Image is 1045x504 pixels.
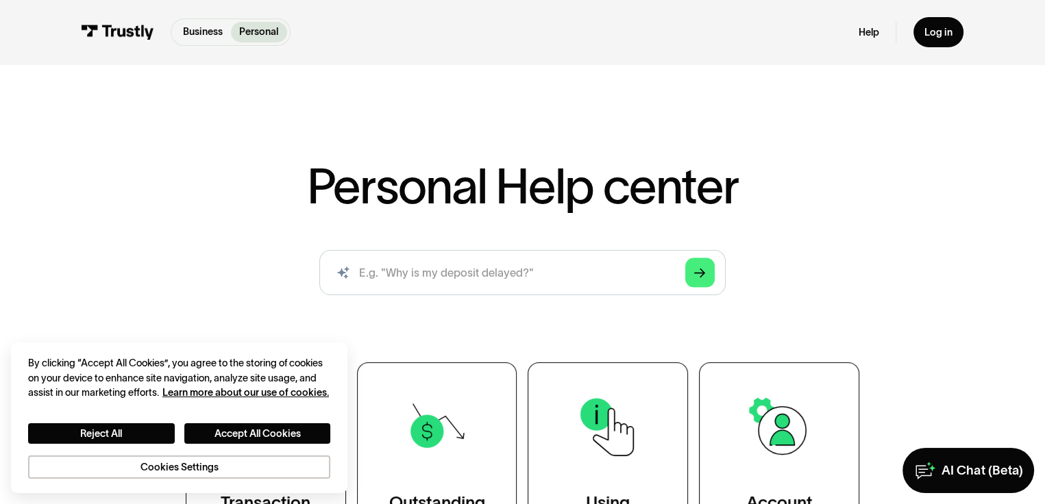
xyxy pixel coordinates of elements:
[924,26,952,39] div: Log in
[902,448,1034,492] a: AI Chat (Beta)
[174,22,231,42] a: Business
[11,342,347,493] div: Cookie banner
[183,25,223,39] p: Business
[239,25,278,39] p: Personal
[82,25,154,40] img: Trustly Logo
[28,356,331,479] div: Privacy
[28,356,331,400] div: By clicking “Accept All Cookies”, you agree to the storing of cookies on your device to enhance s...
[184,423,331,444] button: Accept All Cookies
[319,250,726,294] form: Search
[28,455,331,479] button: Cookies Settings
[913,17,964,47] a: Log in
[162,387,329,398] a: More information about your privacy, opens in a new tab
[942,462,1022,479] div: AI Chat (Beta)
[231,22,287,42] a: Personal
[28,423,175,444] button: Reject All
[859,26,879,39] a: Help
[319,250,726,294] input: search
[306,162,738,211] h1: Personal Help center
